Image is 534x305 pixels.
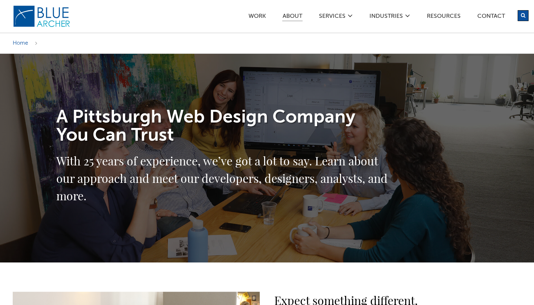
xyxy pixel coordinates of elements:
[13,5,71,28] img: Blue Archer Logo
[282,13,303,21] a: ABOUT
[56,108,391,145] h1: A Pittsburgh Web Design Company You Can Trust
[477,13,505,21] a: Contact
[56,152,391,204] h2: With 25 years of experience, we’ve got a lot to say. Learn about our approach and meet our develo...
[369,13,403,21] a: Industries
[319,13,346,21] a: SERVICES
[13,40,28,46] a: Home
[426,13,461,21] a: Resources
[248,13,266,21] a: Work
